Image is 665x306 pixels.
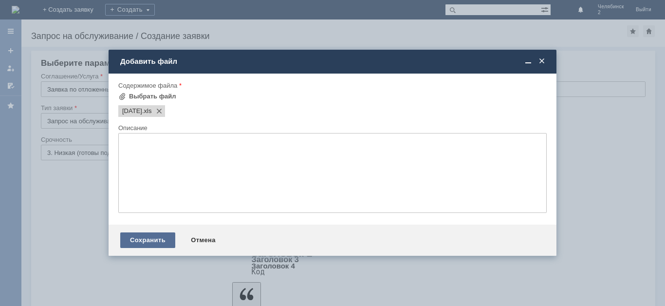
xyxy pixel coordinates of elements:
[118,125,545,131] div: Описание
[120,57,547,66] div: Добавить файл
[523,57,533,66] span: Свернуть (Ctrl + M)
[142,107,152,115] span: 03.09.2025.xls
[537,57,547,66] span: Закрыть
[118,82,545,89] div: Содержимое файла
[129,93,176,100] div: Выбрать файл
[122,107,142,115] span: 03.09.2025.xls
[4,4,142,27] div: [PERSON_NAME]. Добрый вечер. удалите пожалуйста отложенные [PERSON_NAME]. спасибо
